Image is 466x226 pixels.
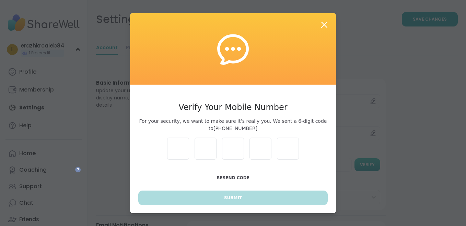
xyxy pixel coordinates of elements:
button: Resend Code [138,171,328,185]
button: Submit [138,191,328,205]
span: Submit [224,195,242,201]
iframe: Spotlight [75,167,81,172]
span: Resend Code [217,175,249,180]
h3: Verify Your Mobile Number [138,101,328,114]
span: For your security, we want to make sure it’s really you. We sent a 6-digit code to [PHONE_NUMBER] [138,118,328,132]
